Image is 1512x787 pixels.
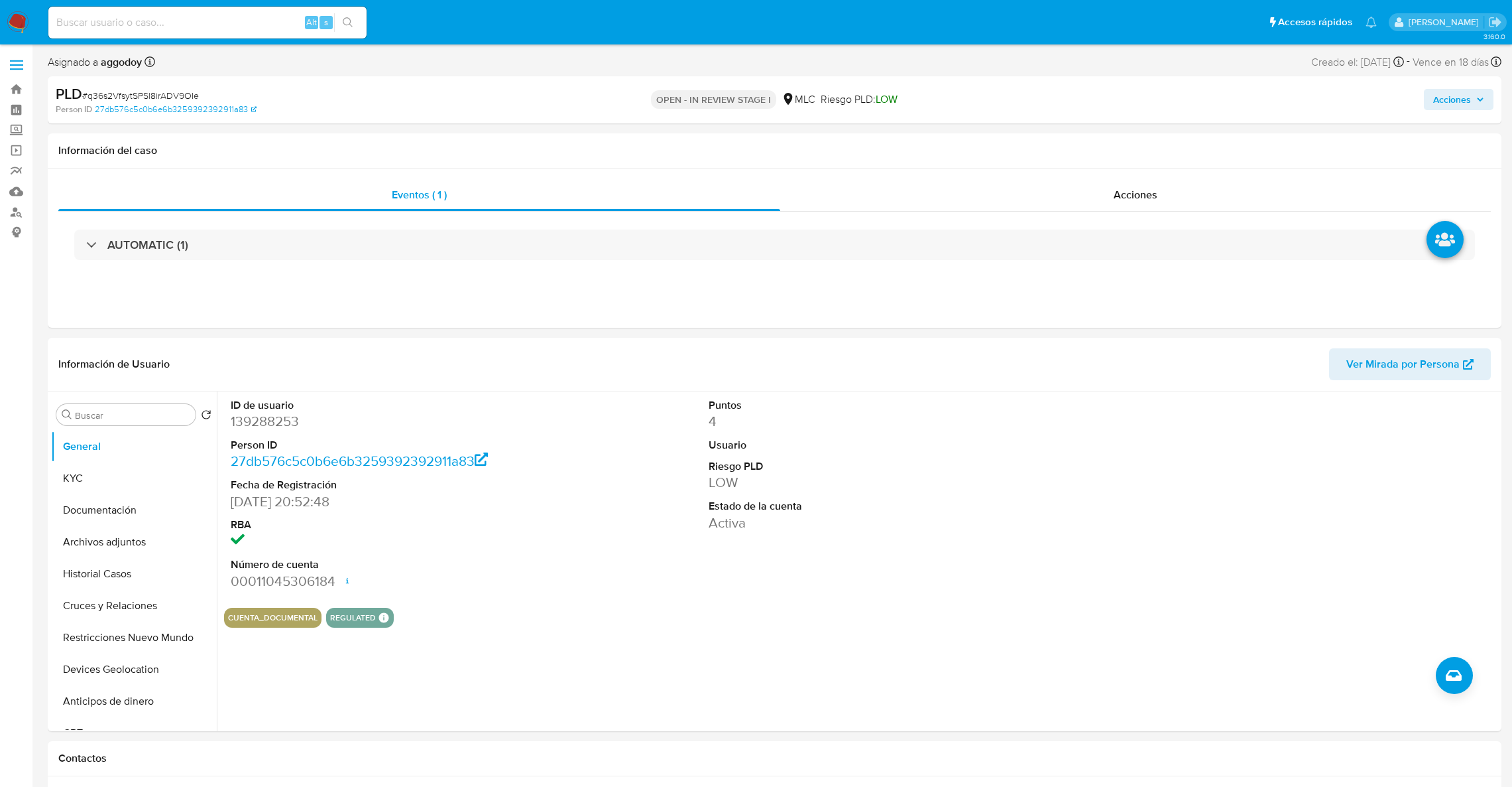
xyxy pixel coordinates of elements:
[709,398,1014,413] dt: Puntos
[1329,348,1491,380] button: Ver Mirada por Persona
[231,492,536,511] dd: [DATE] 20:52:48
[231,557,536,572] dt: Número de cuenta
[876,92,898,107] span: LOW
[82,89,199,102] span: # q36s2VfsytSPSl8irADV9OIe
[58,144,1491,157] h1: Información del caso
[1424,89,1493,110] button: Acciones
[1311,53,1404,71] div: Creado el: [DATE]
[58,358,170,371] h1: Información de Usuario
[231,438,536,453] dt: Person ID
[1346,348,1460,380] span: Ver Mirada por Persona
[306,16,317,29] span: Alt
[51,494,217,526] button: Documentación
[51,654,217,685] button: Devices Geolocation
[709,514,1014,532] dd: Activa
[51,685,217,717] button: Anticipos de dinero
[651,90,776,109] p: OPEN - IN REVIEW STAGE I
[231,451,489,470] a: 27db576c5c0b6e6b3259392392911a83
[58,752,1491,765] h1: Contactos
[98,54,142,70] b: aggodoy
[231,412,536,431] dd: 139288253
[334,13,361,32] button: search-icon
[1488,15,1502,29] a: Salir
[231,478,536,492] dt: Fecha de Registración
[51,526,217,558] button: Archivos adjuntos
[1407,53,1410,71] span: -
[56,104,92,115] b: Person ID
[51,590,217,622] button: Cruces y Relaciones
[201,409,211,424] button: Volver al orden por defecto
[107,238,188,252] h3: AUTOMATIC (1)
[1114,187,1157,202] span: Acciones
[231,518,536,532] dt: RBA
[392,187,447,202] span: Eventos ( 1 )
[48,55,142,70] span: Asignado a
[62,409,72,420] button: Buscar
[1409,16,1483,29] p: agustina.godoy@mercadolibre.com
[51,558,217,590] button: Historial Casos
[782,92,815,107] div: MLC
[709,438,1014,453] dt: Usuario
[709,499,1014,514] dt: Estado de la cuenta
[1433,89,1471,110] span: Acciones
[1278,15,1352,29] span: Accesos rápidos
[51,463,217,494] button: KYC
[709,412,1014,431] dd: 4
[95,104,257,115] a: 27db576c5c0b6e6b3259392392911a83
[51,717,217,749] button: CBT
[74,230,1475,260] div: AUTOMATIC (1)
[709,473,1014,492] dd: LOW
[48,14,367,31] input: Buscar usuario o caso...
[51,431,217,463] button: General
[1413,55,1489,70] span: Vence en 18 días
[709,459,1014,474] dt: Riesgo PLD
[51,622,217,654] button: Restricciones Nuevo Mundo
[821,92,898,107] span: Riesgo PLD:
[231,398,536,413] dt: ID de usuario
[75,409,190,421] input: Buscar
[1366,17,1377,28] a: Notificaciones
[56,83,82,104] b: PLD
[324,16,328,29] span: s
[231,572,536,591] dd: 00011045306184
